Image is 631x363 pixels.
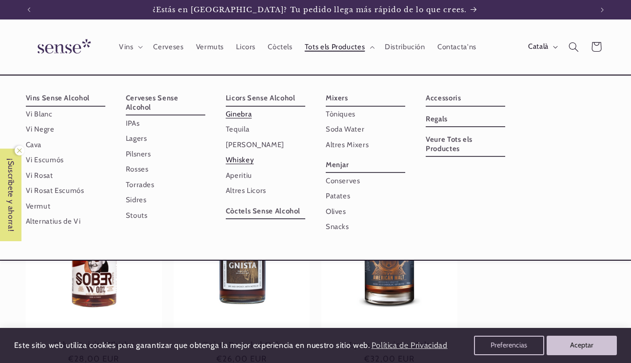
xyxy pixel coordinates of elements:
[226,183,305,198] a: Altres Licors
[528,41,549,52] span: Català
[268,42,292,52] span: Còctels
[26,122,105,137] a: Vi Negre
[119,42,134,52] span: Vins
[547,336,617,355] button: Aceptar
[437,42,476,52] span: Contacta'ns
[326,107,405,122] a: Tòniques
[326,219,405,234] a: Snacks
[326,173,405,188] a: Conserves
[236,42,256,52] span: Licors
[126,177,205,192] a: Torrades
[305,42,365,52] span: Tots els Productes
[326,157,405,173] a: Menjar
[226,107,305,122] a: Ginebra
[298,36,378,57] summary: Tots els Productes
[226,203,305,219] a: Còctels Sense Alcohol
[26,214,105,229] a: Alternatius de Vi
[196,42,224,52] span: Vermuts
[370,337,449,354] a: Política de Privacidad (opens in a new tab)
[326,189,405,204] a: Patates
[126,208,205,223] a: Stouts
[126,192,205,208] a: Sidres
[262,36,299,57] a: Còctels
[190,36,230,57] a: Vermuts
[126,115,205,131] a: IPAs
[26,153,105,168] a: Vi Escumós
[385,42,425,52] span: Distribución
[113,36,147,57] summary: Vins
[426,91,505,106] a: Accessoris
[326,137,405,153] a: Altres Mixers
[126,131,205,146] a: Lagers
[226,137,305,153] a: [PERSON_NAME]
[26,107,105,122] a: Vi Blanc
[431,36,482,57] a: Contacta'ns
[153,42,183,52] span: Cerveses
[26,91,105,106] a: Vins Sense Alcohol
[522,37,563,57] button: Català
[153,5,467,14] span: ¿Estás en [GEOGRAPHIC_DATA]? Tu pedido llega más rápido de lo que crees.
[26,168,105,183] a: Vi Rosat
[326,91,405,106] a: Mixers
[426,112,505,127] a: Regals
[26,33,99,61] img: Sense
[226,91,305,106] a: Licors Sense Alcohol
[22,29,103,65] a: Sense
[474,336,544,355] button: Preferencias
[26,198,105,213] a: Vermut
[26,137,105,153] a: Cava
[426,132,505,157] a: Veure Tots els Productes
[230,36,262,57] a: Licors
[26,183,105,198] a: Vi Rosat Escumós
[379,36,432,57] a: Distribución
[226,168,305,183] a: Aperitiu
[326,204,405,219] a: Olives
[562,36,585,58] summary: Cerca
[226,153,305,168] a: Whiskey
[1,149,21,241] span: ¡Suscríbete y ahorra!
[126,146,205,161] a: Pilsners
[326,122,405,137] a: Soda Water
[126,91,205,115] a: Cerveses Sense Alcohol
[14,341,370,350] span: Este sitio web utiliza cookies para garantizar que obtenga la mejor experiencia en nuestro sitio ...
[147,36,190,57] a: Cerveses
[126,162,205,177] a: Rosses
[226,122,305,137] a: Tequila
